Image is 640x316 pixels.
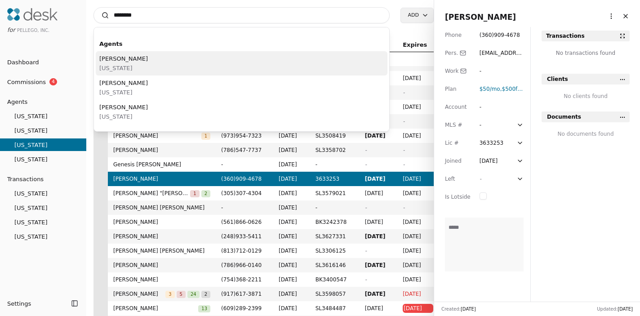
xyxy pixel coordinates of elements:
[201,289,210,298] button: 2
[279,218,305,227] span: [DATE]
[17,28,49,33] span: Pellego, Inc.
[316,275,354,284] span: BK3400547
[221,147,262,153] span: ( 786 ) 547 - 7737
[99,102,148,112] span: [PERSON_NAME]
[365,232,392,241] span: [DATE]
[187,291,200,298] span: 24
[221,291,262,297] span: ( 917 ) 617 - 3871
[445,174,471,183] div: Left
[113,289,165,298] span: [PERSON_NAME]
[113,174,210,183] span: [PERSON_NAME]
[365,248,367,254] span: -
[445,102,471,111] div: Account
[480,67,496,76] div: -
[403,61,404,67] span: -
[365,218,392,227] span: [DATE]
[316,174,354,183] span: 3633253
[403,218,433,227] span: [DATE]
[480,86,500,92] span: $50 /mo
[403,275,433,284] span: [DATE]
[279,289,305,298] span: [DATE]
[190,190,199,197] span: 1
[403,232,433,241] span: [DATE]
[403,147,404,153] span: -
[403,89,404,96] span: -
[279,246,305,255] span: [DATE]
[316,146,354,155] span: SL3358702
[279,232,305,241] span: [DATE]
[201,190,210,197] span: 2
[445,67,471,76] div: Work
[221,262,262,268] span: ( 786 ) 966 - 0140
[7,8,58,21] img: Desk
[403,118,404,125] span: -
[7,299,31,308] span: Settings
[94,35,389,131] div: Suggestions
[221,176,262,182] span: ( 360 ) 909 - 4678
[221,203,268,212] span: -
[597,306,633,312] div: Updated:
[113,246,210,255] span: [PERSON_NAME] [PERSON_NAME]
[365,205,367,211] span: -
[99,54,148,63] span: [PERSON_NAME]
[365,174,392,183] span: [DATE]
[316,261,354,270] span: SL3616146
[403,40,427,50] span: Expires
[480,120,496,129] div: -
[279,174,305,183] span: [DATE]
[480,176,481,182] span: -
[404,304,432,313] span: [DATE]
[279,146,305,155] span: [DATE]
[201,189,210,198] button: 2
[480,102,496,111] div: -
[316,289,354,298] span: SL3598057
[403,289,433,298] span: [DATE]
[113,160,210,169] span: Genesis [PERSON_NAME]
[113,131,201,140] span: [PERSON_NAME]
[99,78,148,88] span: [PERSON_NAME]
[279,203,305,212] span: [DATE]
[365,289,392,298] span: [DATE]
[96,36,387,51] div: Agents
[201,131,210,140] button: 1
[49,78,57,85] span: 4
[546,31,585,40] div: Transactions
[165,291,174,298] span: 3
[618,307,633,312] span: [DATE]
[113,189,190,198] span: [PERSON_NAME] "[PERSON_NAME]
[113,203,210,212] span: [PERSON_NAME] [PERSON_NAME]
[316,304,354,313] span: SL3484487
[365,147,367,153] span: -
[279,160,305,169] span: [DATE]
[113,146,210,155] span: [PERSON_NAME]
[99,112,148,121] span: [US_STATE]
[221,219,262,225] span: ( 561 ) 866 - 0626
[445,31,471,40] div: Phone
[480,50,523,74] span: [EMAIL_ADDRESS][DOMAIN_NAME]
[316,218,354,227] span: BK3242378
[316,203,354,212] span: -
[502,86,524,92] span: $500 fee
[316,246,354,255] span: SL3306125
[547,112,581,121] span: Documents
[480,86,502,92] span: ,
[400,8,434,23] button: Add
[445,192,471,201] div: Is Lotside
[221,233,262,240] span: ( 248 ) 933 - 5411
[365,261,392,270] span: [DATE]
[113,218,210,227] span: [PERSON_NAME]
[445,156,471,165] div: Joined
[221,276,262,283] span: ( 754 ) 368 - 2211
[198,304,210,313] button: 13
[542,49,630,63] div: No transactions found
[165,289,174,298] button: 3
[99,63,148,73] span: [US_STATE]
[279,189,305,198] span: [DATE]
[403,131,433,140] span: [DATE]
[187,289,200,298] button: 24
[221,248,262,254] span: ( 813 ) 712 - 0129
[316,189,354,198] span: SL3579021
[445,85,471,93] div: Plan
[279,304,305,313] span: [DATE]
[403,189,433,198] span: [DATE]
